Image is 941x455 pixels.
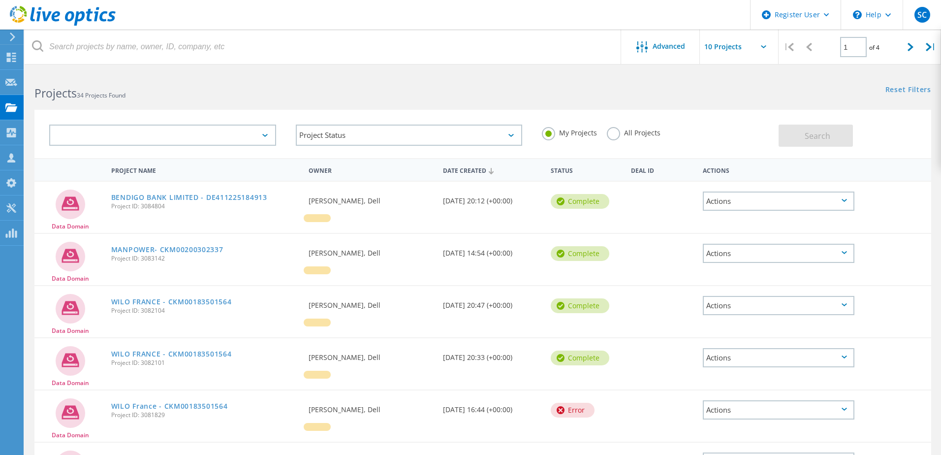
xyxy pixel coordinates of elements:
[111,308,299,314] span: Project ID: 3082104
[703,348,854,367] div: Actions
[551,298,609,313] div: Complete
[542,127,597,136] label: My Projects
[111,351,232,357] a: WILO FRANCE - CKM00183501564
[438,161,546,179] div: Date Created
[296,125,523,146] div: Project Status
[304,286,438,319] div: [PERSON_NAME], Dell
[111,360,299,366] span: Project ID: 3082101
[869,43,879,52] span: of 4
[921,30,941,65] div: |
[438,286,546,319] div: [DATE] 20:47 (+00:00)
[703,400,854,420] div: Actions
[438,390,546,423] div: [DATE] 16:44 (+00:00)
[546,161,627,179] div: Status
[703,192,854,211] div: Actions
[52,276,89,282] span: Data Domain
[438,182,546,214] div: [DATE] 20:12 (+00:00)
[25,30,622,64] input: Search projects by name, owner, ID, company, etc
[304,390,438,423] div: [PERSON_NAME], Dell
[917,11,927,19] span: SC
[111,246,223,253] a: MANPOWER- CKM00200302337
[551,403,595,418] div: Error
[438,234,546,266] div: [DATE] 14:54 (+00:00)
[703,296,854,315] div: Actions
[551,194,609,209] div: Complete
[304,338,438,371] div: [PERSON_NAME], Dell
[653,43,685,50] span: Advanced
[853,10,862,19] svg: \n
[111,412,299,418] span: Project ID: 3081829
[52,432,89,438] span: Data Domain
[703,244,854,263] div: Actions
[77,91,125,99] span: 34 Projects Found
[805,130,830,141] span: Search
[52,328,89,334] span: Data Domain
[304,161,438,179] div: Owner
[34,85,77,101] b: Projects
[111,194,267,201] a: BENDIGO BANK LIMITED - DE411225184913
[779,125,853,147] button: Search
[438,338,546,371] div: [DATE] 20:33 (+00:00)
[111,298,232,305] a: WILO FRANCE - CKM00183501564
[111,403,228,410] a: WILO France - CKM00183501564
[111,203,299,209] span: Project ID: 3084804
[626,161,698,179] div: Deal Id
[52,224,89,229] span: Data Domain
[551,351,609,365] div: Complete
[106,161,304,179] div: Project Name
[607,127,660,136] label: All Projects
[304,234,438,266] div: [PERSON_NAME], Dell
[698,161,859,179] div: Actions
[551,246,609,261] div: Complete
[304,182,438,214] div: [PERSON_NAME], Dell
[10,21,116,28] a: Live Optics Dashboard
[52,380,89,386] span: Data Domain
[885,86,931,95] a: Reset Filters
[779,30,799,65] div: |
[111,256,299,261] span: Project ID: 3083142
